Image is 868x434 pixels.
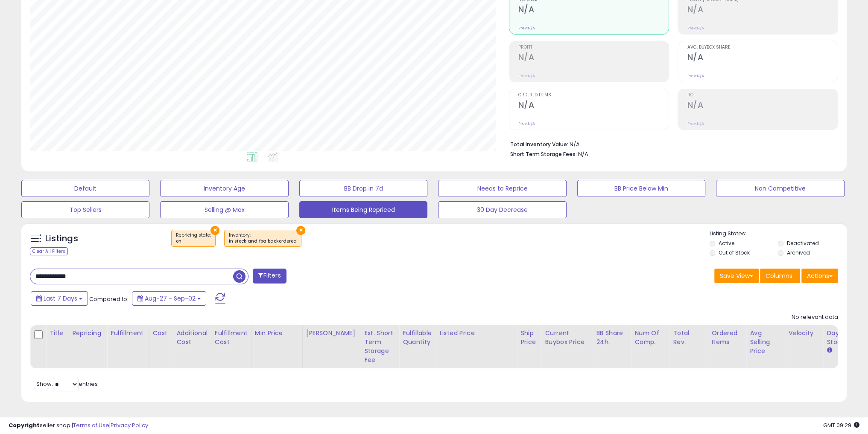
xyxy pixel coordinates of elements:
[801,269,838,283] button: Actions
[132,291,206,306] button: Aug-27 - Sep-02
[518,121,535,126] small: Prev: N/A
[296,226,305,235] button: ×
[364,329,395,365] div: Est. Short Term Storage Fee
[439,329,513,338] div: Listed Price
[787,240,819,247] label: Deactivated
[176,238,211,244] div: on
[687,121,704,126] small: Prev: N/A
[30,247,68,255] div: Clear All Filters
[403,329,432,347] div: Fulfillable Quantity
[111,421,148,429] a: Privacy Policy
[31,291,88,306] button: Last 7 Days
[687,73,704,78] small: Prev: N/A
[253,269,286,284] button: Filters
[438,201,566,218] button: 30 Day Decrease
[716,180,844,197] button: Non Competitive
[719,240,734,247] label: Active
[520,329,538,347] div: Ship Price
[45,233,78,245] h5: Listings
[766,272,792,280] span: Columns
[510,150,577,158] b: Short Term Storage Fees:
[176,329,208,347] div: Additional Cost
[518,26,535,31] small: Prev: N/A
[518,45,669,50] span: Profit
[210,226,219,235] button: ×
[596,329,627,347] div: BB Share 24h.
[89,295,129,303] span: Compared to:
[687,26,704,31] small: Prev: N/A
[160,201,288,218] button: Selling @ Max
[545,329,589,347] div: Current Buybox Price
[176,232,211,245] span: Repricing state :
[9,422,148,430] div: seller snap | |
[306,329,357,338] div: [PERSON_NAME]
[438,180,566,197] button: Needs to Reprice
[711,329,742,347] div: Ordered Items
[518,5,669,16] h2: N/A
[9,421,40,429] strong: Copyright
[710,230,847,238] p: Listing States:
[518,100,669,112] h2: N/A
[160,180,288,197] button: Inventory Age
[687,5,838,16] h2: N/A
[518,93,669,98] span: Ordered Items
[518,52,669,64] h2: N/A
[827,329,858,347] div: Days In Stock
[687,100,838,112] h2: N/A
[73,421,109,429] a: Terms of Use
[634,329,666,347] div: Num of Comp.
[577,180,705,197] button: BB Price Below Min
[760,269,800,283] button: Columns
[229,232,297,245] span: Inventory :
[153,329,170,338] div: Cost
[215,329,248,347] div: Fulfillment Cost
[719,249,750,256] label: Out of Stock
[72,329,103,338] div: Repricing
[714,269,759,283] button: Save View
[255,329,299,338] div: Min Price
[299,201,427,218] button: Items Being Repriced
[145,294,196,303] span: Aug-27 - Sep-02
[44,294,77,303] span: Last 7 Days
[750,329,781,356] div: Avg Selling Price
[36,380,98,388] span: Show: entries
[823,421,859,429] span: 2025-09-10 09:29 GMT
[229,238,297,244] div: in stock and fba backordered
[673,329,704,347] div: Total Rev.
[787,249,810,256] label: Archived
[687,52,838,64] h2: N/A
[111,329,145,338] div: Fulfillment
[827,347,832,354] small: Days In Stock.
[21,180,149,197] button: Default
[518,73,535,78] small: Prev: N/A
[50,329,65,338] div: Title
[687,93,838,98] span: ROI
[578,150,588,158] span: N/A
[299,180,427,197] button: BB Drop in 7d
[510,141,568,148] b: Total Inventory Value:
[792,313,838,321] div: No relevant data
[788,329,819,338] div: Velocity
[687,45,838,50] span: Avg. Buybox Share
[21,201,149,218] button: Top Sellers
[510,139,832,149] li: N/A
